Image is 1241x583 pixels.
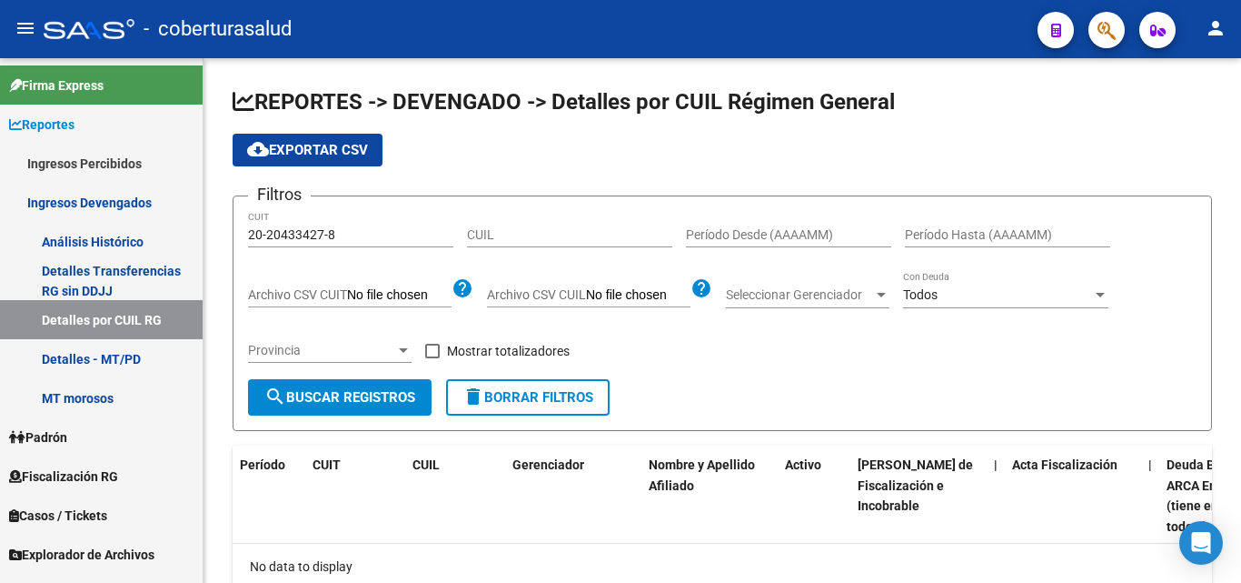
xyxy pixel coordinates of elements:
[1179,521,1223,565] div: Open Intercom Messenger
[994,457,998,472] span: |
[505,446,641,547] datatable-header-cell: Gerenciador
[247,138,269,160] mat-icon: cloud_download
[903,287,938,302] span: Todos
[313,457,341,472] span: CUIT
[248,182,311,207] h3: Filtros
[9,427,67,447] span: Padrón
[586,287,690,304] input: Archivo CSV CUIL
[247,142,368,158] span: Exportar CSV
[248,343,395,358] span: Provincia
[1141,446,1159,547] datatable-header-cell: |
[347,287,452,304] input: Archivo CSV CUIT
[264,386,286,407] mat-icon: search
[641,446,778,547] datatable-header-cell: Nombre y Apellido Afiliado
[462,386,484,407] mat-icon: delete
[9,75,104,95] span: Firma Express
[9,506,107,526] span: Casos / Tickets
[1012,457,1117,472] span: Acta Fiscalización
[690,277,712,299] mat-icon: help
[248,287,347,302] span: Archivo CSV CUIT
[850,446,987,547] datatable-header-cell: Deuda Bruta Neto de Fiscalización e Incobrable
[1205,17,1226,39] mat-icon: person
[858,457,973,514] span: [PERSON_NAME] de Fiscalización e Incobrable
[452,277,473,299] mat-icon: help
[726,287,873,303] span: Seleccionar Gerenciador
[447,340,570,362] span: Mostrar totalizadores
[446,379,610,416] button: Borrar Filtros
[412,457,440,472] span: CUIL
[778,446,850,547] datatable-header-cell: Activo
[1005,446,1141,547] datatable-header-cell: Acta Fiscalización
[233,134,382,166] button: Exportar CSV
[248,379,432,416] button: Buscar Registros
[264,389,415,406] span: Buscar Registros
[649,457,755,493] span: Nombre y Apellido Afiliado
[9,467,118,487] span: Fiscalización RG
[512,457,584,472] span: Gerenciador
[785,457,821,472] span: Activo
[405,446,505,547] datatable-header-cell: CUIL
[233,446,305,547] datatable-header-cell: Período
[233,89,895,115] span: REPORTES -> DEVENGADO -> Detalles por CUIL Régimen General
[987,446,1005,547] datatable-header-cell: |
[1148,457,1152,472] span: |
[462,389,593,406] span: Borrar Filtros
[144,9,292,49] span: - coberturasalud
[305,446,405,547] datatable-header-cell: CUIT
[240,457,285,472] span: Período
[15,17,36,39] mat-icon: menu
[9,545,154,565] span: Explorador de Archivos
[9,115,74,135] span: Reportes
[487,287,586,302] span: Archivo CSV CUIL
